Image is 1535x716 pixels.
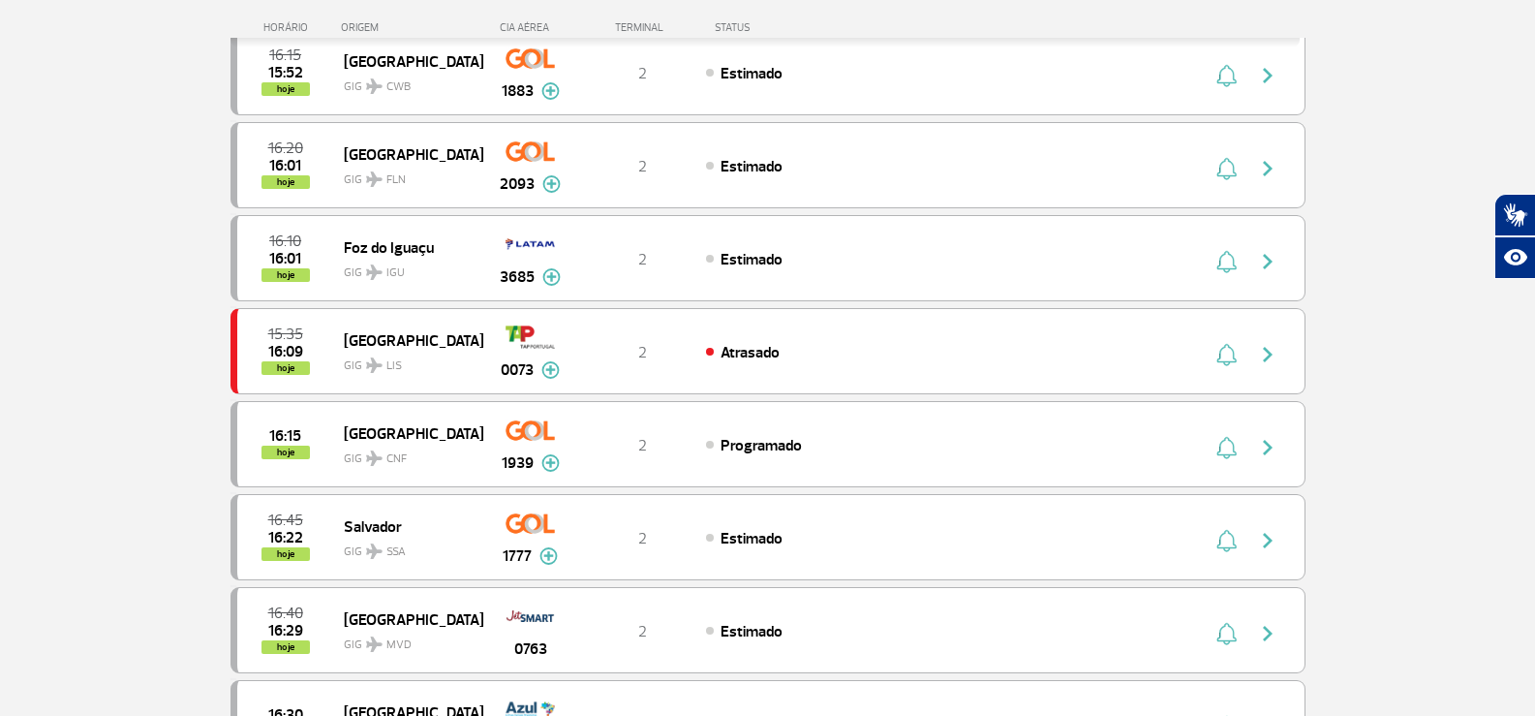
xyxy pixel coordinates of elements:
[268,141,303,155] span: 2025-09-30 16:20:00
[721,436,802,455] span: Programado
[344,68,468,96] span: GIG
[539,547,558,565] img: mais-info-painel-voo.svg
[541,82,560,100] img: mais-info-painel-voo.svg
[638,436,647,455] span: 2
[1494,194,1535,279] div: Plugin de acessibilidade da Hand Talk.
[261,361,310,375] span: hoje
[366,171,383,187] img: destiny_airplane.svg
[1256,436,1279,459] img: seta-direita-painel-voo.svg
[268,66,303,79] span: 2025-09-30 15:52:00
[386,171,406,189] span: FLN
[638,64,647,83] span: 2
[1256,529,1279,552] img: seta-direita-painel-voo.svg
[261,547,310,561] span: hoje
[1216,157,1237,180] img: sino-painel-voo.svg
[721,64,783,83] span: Estimado
[1256,622,1279,645] img: seta-direita-painel-voo.svg
[1256,343,1279,366] img: seta-direita-painel-voo.svg
[269,252,301,265] span: 2025-09-30 16:01:00
[366,451,383,466] img: destiny_airplane.svg
[1216,436,1237,459] img: sino-painel-voo.svg
[705,21,863,34] div: STATUS
[344,626,468,654] span: GIG
[638,157,647,176] span: 2
[721,250,783,269] span: Estimado
[501,358,534,382] span: 0073
[500,265,535,289] span: 3685
[344,514,468,539] span: Salvador
[1216,343,1237,366] img: sino-painel-voo.svg
[721,343,780,362] span: Atrasado
[344,420,468,446] span: [GEOGRAPHIC_DATA]
[386,265,405,282] span: IGU
[386,78,411,96] span: CWB
[502,451,534,475] span: 1939
[1256,64,1279,87] img: seta-direita-painel-voo.svg
[269,429,301,443] span: 2025-09-30 16:15:00
[268,531,303,545] span: 2025-09-30 16:22:00
[366,78,383,94] img: destiny_airplane.svg
[721,157,783,176] span: Estimado
[344,533,468,561] span: GIG
[503,545,532,568] span: 1777
[1216,529,1237,552] img: sino-painel-voo.svg
[500,172,535,196] span: 2093
[1256,157,1279,180] img: seta-direita-painel-voo.svg
[269,48,301,62] span: 2025-09-30 16:15:00
[1216,64,1237,87] img: sino-painel-voo.svg
[268,607,303,620] span: 2025-09-30 16:40:00
[261,640,310,654] span: hoje
[268,514,303,527] span: 2025-09-30 16:45:00
[1256,250,1279,273] img: seta-direita-painel-voo.svg
[638,622,647,641] span: 2
[344,141,468,167] span: [GEOGRAPHIC_DATA]
[542,268,561,286] img: mais-info-painel-voo.svg
[579,21,705,34] div: TERMINAL
[344,347,468,375] span: GIG
[1216,250,1237,273] img: sino-painel-voo.svg
[366,265,383,280] img: destiny_airplane.svg
[344,607,468,632] span: [GEOGRAPHIC_DATA]
[638,250,647,269] span: 2
[268,345,303,358] span: 2025-09-30 16:09:00
[261,268,310,282] span: hoje
[1494,236,1535,279] button: Abrir recursos assistivos.
[542,175,561,193] img: mais-info-painel-voo.svg
[541,454,560,472] img: mais-info-painel-voo.svg
[638,343,647,362] span: 2
[236,21,342,34] div: HORÁRIO
[502,79,534,103] span: 1883
[721,529,783,548] span: Estimado
[366,544,383,559] img: destiny_airplane.svg
[344,161,468,189] span: GIG
[482,21,579,34] div: CIA AÉREA
[366,637,383,652] img: destiny_airplane.svg
[366,358,383,373] img: destiny_airplane.svg
[268,327,303,341] span: 2025-09-30 15:35:00
[721,622,783,641] span: Estimado
[638,529,647,548] span: 2
[261,446,310,459] span: hoje
[344,48,468,74] span: [GEOGRAPHIC_DATA]
[268,624,303,638] span: 2025-09-30 16:29:00
[344,440,468,468] span: GIG
[1494,194,1535,236] button: Abrir tradutor de língua de sinais.
[344,234,468,260] span: Foz do Iguaçu
[386,358,402,375] span: LIS
[344,327,468,353] span: [GEOGRAPHIC_DATA]
[386,637,412,654] span: MVD
[261,175,310,189] span: hoje
[514,638,547,661] span: 0763
[386,544,406,561] span: SSA
[261,82,310,96] span: hoje
[541,361,560,379] img: mais-info-painel-voo.svg
[269,234,301,248] span: 2025-09-30 16:10:00
[386,451,407,468] span: CNF
[344,254,468,282] span: GIG
[269,159,301,172] span: 2025-09-30 16:01:00
[341,21,482,34] div: ORIGEM
[1216,622,1237,645] img: sino-painel-voo.svg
